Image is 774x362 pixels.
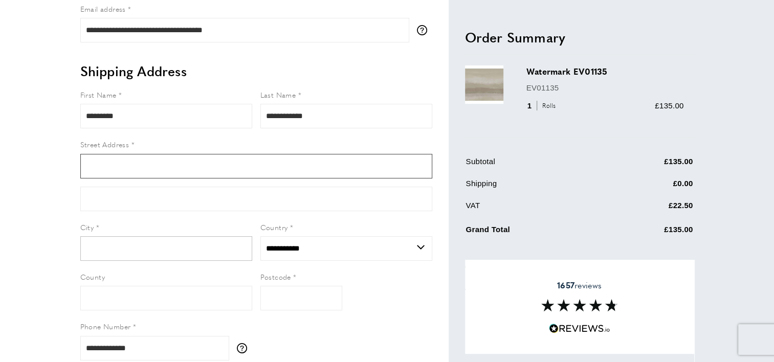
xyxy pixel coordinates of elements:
[466,199,603,219] td: VAT
[526,99,560,111] div: 1
[80,4,126,14] span: Email address
[80,222,94,232] span: City
[604,199,693,219] td: £22.50
[604,155,693,175] td: £135.00
[466,177,603,197] td: Shipping
[80,139,129,149] span: Street Address
[537,101,559,110] span: Rolls
[80,271,105,282] span: County
[465,65,503,104] img: Watermark EV01135
[465,258,540,270] span: Apply Discount Code
[260,89,296,100] span: Last Name
[655,101,683,109] span: £135.00
[260,271,291,282] span: Postcode
[466,155,603,175] td: Subtotal
[466,221,603,243] td: Grand Total
[526,81,684,94] p: EV01135
[549,324,610,333] img: Reviews.io 5 stars
[541,299,618,311] img: Reviews section
[417,25,432,35] button: More information
[604,177,693,197] td: £0.00
[80,321,131,331] span: Phone Number
[557,280,602,290] span: reviews
[80,62,432,80] h2: Shipping Address
[260,222,288,232] span: Country
[237,343,252,353] button: More information
[80,89,117,100] span: First Name
[465,28,694,46] h2: Order Summary
[526,65,684,77] h3: Watermark EV01135
[557,279,574,291] strong: 1657
[604,221,693,243] td: £135.00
